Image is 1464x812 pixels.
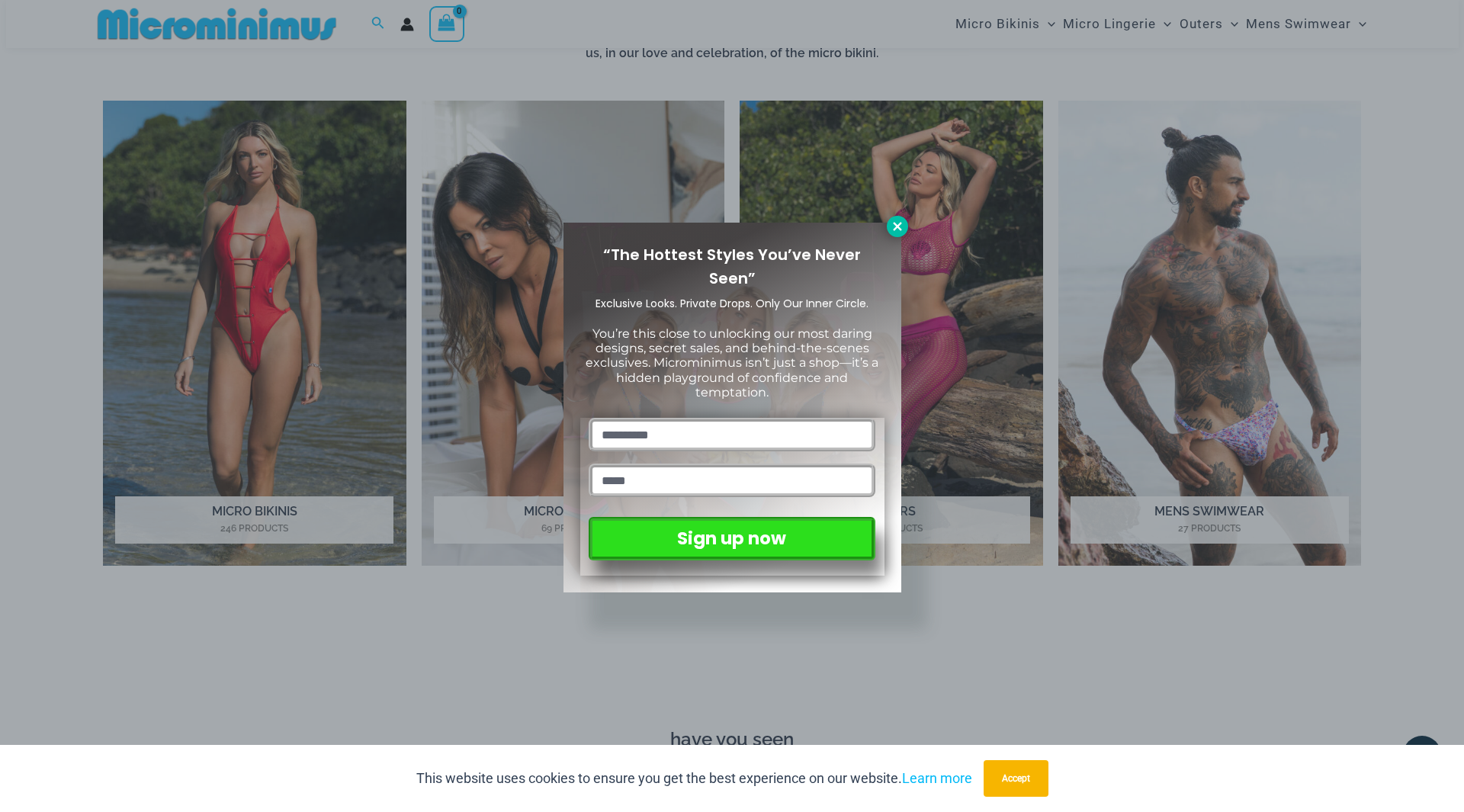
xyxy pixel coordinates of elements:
span: “The Hottest Styles You’ve Never Seen” [603,244,861,289]
button: Sign up now [589,517,875,560]
span: You’re this close to unlocking our most daring designs, secret sales, and behind-the-scenes exclu... [586,326,878,400]
span: Exclusive Looks. Private Drops. Only Our Inner Circle. [596,296,868,311]
button: Close [887,216,908,237]
a: Learn more [902,770,972,786]
p: This website uses cookies to ensure you get the best experience on our website. [416,767,972,790]
button: Accept [984,760,1048,797]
